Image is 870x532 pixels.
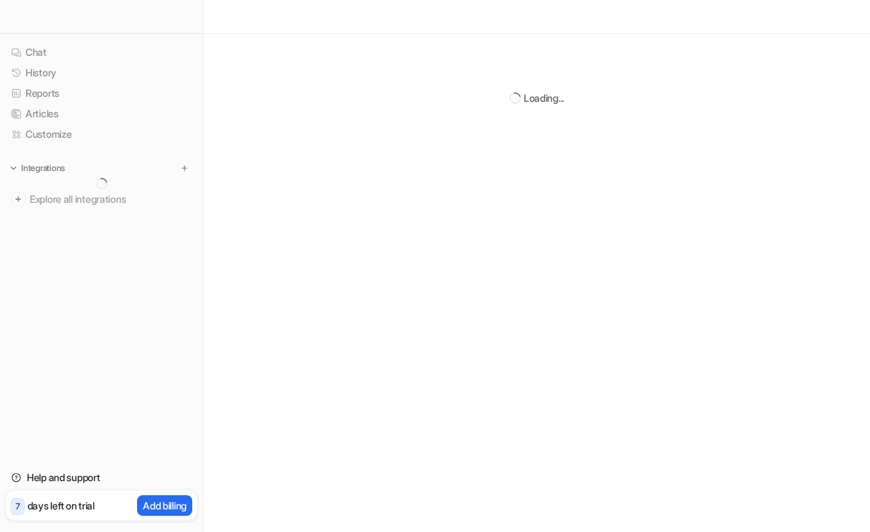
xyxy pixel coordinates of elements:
a: History [6,63,197,83]
p: Add billing [143,498,187,513]
div: Loading... [524,90,564,105]
p: 7 [16,500,20,513]
img: menu_add.svg [180,163,189,173]
a: Chat [6,42,197,62]
p: days left on trial [28,498,95,513]
a: Articles [6,104,197,124]
a: Reports [6,83,197,103]
a: Explore all integrations [6,189,197,209]
button: Integrations [6,161,69,175]
a: Customize [6,124,197,144]
p: Integrations [21,162,65,174]
span: Explore all integrations [30,188,192,211]
button: Add billing [137,495,192,516]
img: expand menu [8,163,18,173]
a: Help and support [6,468,197,487]
img: explore all integrations [11,192,25,206]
